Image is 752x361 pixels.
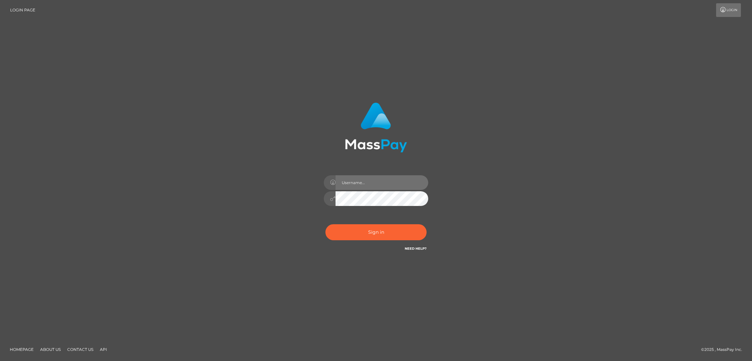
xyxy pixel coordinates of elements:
a: Login Page [10,3,35,17]
a: Login [716,3,741,17]
a: Need Help? [405,246,427,251]
img: MassPay Login [345,102,407,152]
a: Contact Us [65,344,96,354]
div: © 2025 , MassPay Inc. [701,346,747,353]
a: API [97,344,110,354]
button: Sign in [325,224,427,240]
a: Homepage [7,344,36,354]
input: Username... [336,175,428,190]
a: About Us [38,344,63,354]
